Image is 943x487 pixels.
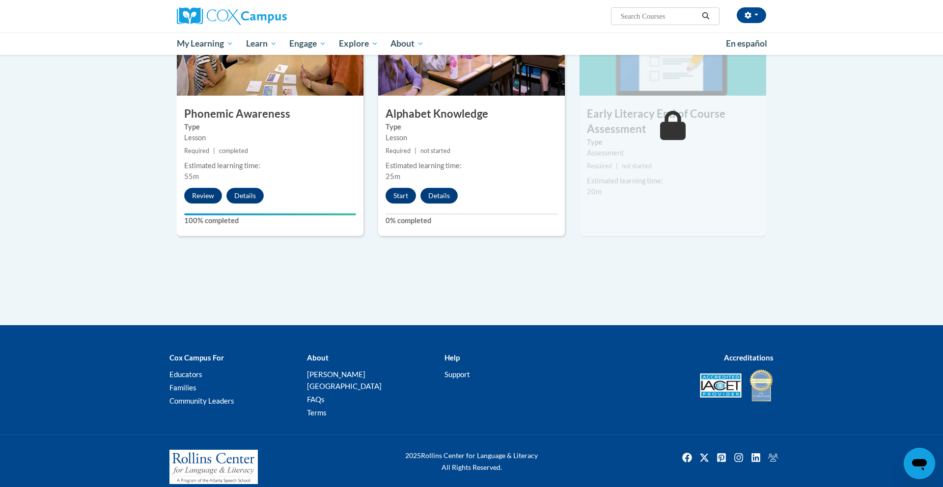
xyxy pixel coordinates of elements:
[169,370,202,379] a: Educators
[714,450,729,465] a: Pinterest
[679,450,695,465] img: Facebook icon
[587,162,612,170] span: Required
[700,373,742,398] img: Accredited IACET® Provider
[226,188,264,204] button: Details
[184,147,209,154] span: Required
[307,395,325,404] a: FAQs
[720,33,774,54] a: En español
[184,213,356,215] div: Your progress
[177,106,363,122] h3: Phonemic Awareness
[368,450,575,473] div: Rollins Center for Language & Literacy All Rights Reserved.
[444,370,470,379] a: Support
[177,7,363,25] a: Cox Campus
[184,122,356,132] label: Type
[749,368,774,403] img: IDA® Accredited
[169,396,234,405] a: Community Leaders
[378,106,565,122] h3: Alphabet Knowledge
[420,147,450,154] span: not started
[184,188,222,204] button: Review
[731,450,747,465] img: Instagram icon
[246,38,277,50] span: Learn
[696,450,712,465] a: Twitter
[184,132,356,143] div: Lesson
[587,187,602,196] span: 20m
[386,122,557,132] label: Type
[169,383,196,392] a: Families
[622,162,652,170] span: not started
[184,172,199,180] span: 55m
[184,160,356,171] div: Estimated learning time:
[289,38,326,50] span: Engage
[904,448,935,479] iframe: Button to launch messaging window
[415,147,416,154] span: |
[339,38,378,50] span: Explore
[177,7,287,25] img: Cox Campus
[213,147,215,154] span: |
[620,10,698,22] input: Search Courses
[386,215,557,226] label: 0% completed
[616,162,618,170] span: |
[386,132,557,143] div: Lesson
[714,450,729,465] img: Pinterest icon
[679,450,695,465] a: Facebook
[748,450,764,465] a: Linkedin
[587,148,759,158] div: Assessment
[405,451,421,460] span: 2025
[726,38,767,49] span: En español
[390,38,424,50] span: About
[385,32,431,55] a: About
[587,176,759,186] div: Estimated learning time:
[580,106,766,137] h3: Early Literacy End of Course Assessment
[162,32,781,55] div: Main menu
[307,353,329,362] b: About
[386,172,400,180] span: 25m
[333,32,385,55] a: Explore
[748,450,764,465] img: LinkedIn icon
[444,353,460,362] b: Help
[386,160,557,171] div: Estimated learning time:
[765,450,781,465] a: Facebook Group
[240,32,283,55] a: Learn
[307,370,382,390] a: [PERSON_NAME][GEOGRAPHIC_DATA]
[170,32,240,55] a: My Learning
[283,32,333,55] a: Engage
[184,215,356,226] label: 100% completed
[420,188,458,204] button: Details
[587,137,759,148] label: Type
[696,450,712,465] img: Twitter icon
[386,188,416,204] button: Start
[177,38,233,50] span: My Learning
[724,353,774,362] b: Accreditations
[698,10,713,22] button: Search
[169,450,258,484] img: Rollins Center for Language & Literacy - A Program of the Atlanta Speech School
[765,450,781,465] img: Facebook group icon
[219,147,248,154] span: completed
[169,353,224,362] b: Cox Campus For
[307,408,327,417] a: Terms
[737,7,766,23] button: Account Settings
[386,147,411,154] span: Required
[731,450,747,465] a: Instagram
